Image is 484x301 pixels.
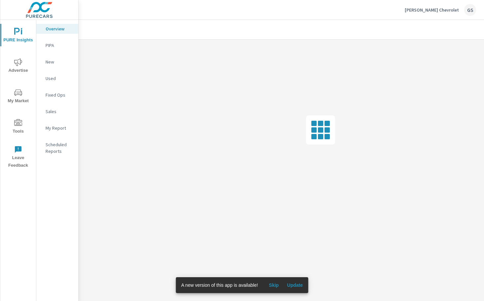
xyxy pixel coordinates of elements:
[36,24,78,34] div: Overview
[46,108,73,115] p: Sales
[2,146,34,169] span: Leave Feedback
[0,20,36,172] div: nav menu
[36,123,78,133] div: My Report
[36,73,78,83] div: Used
[2,58,34,74] span: Advertise
[181,282,258,288] span: A new version of this app is available!
[46,125,73,131] p: My Report
[36,140,78,156] div: Scheduled Reports
[36,57,78,67] div: New
[287,282,303,288] span: Update
[36,107,78,116] div: Sales
[46,92,73,98] p: Fixed Ops
[46,42,73,49] p: PIPA
[266,282,282,288] span: Skip
[36,90,78,100] div: Fixed Ops
[284,280,305,290] button: Update
[46,25,73,32] p: Overview
[464,4,476,16] div: GS
[46,59,73,65] p: New
[2,89,34,105] span: My Market
[36,40,78,50] div: PIPA
[405,7,459,13] p: [PERSON_NAME] Chevrolet
[2,119,34,135] span: Tools
[46,141,73,154] p: Scheduled Reports
[263,280,284,290] button: Skip
[2,28,34,44] span: PURE Insights
[46,75,73,82] p: Used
